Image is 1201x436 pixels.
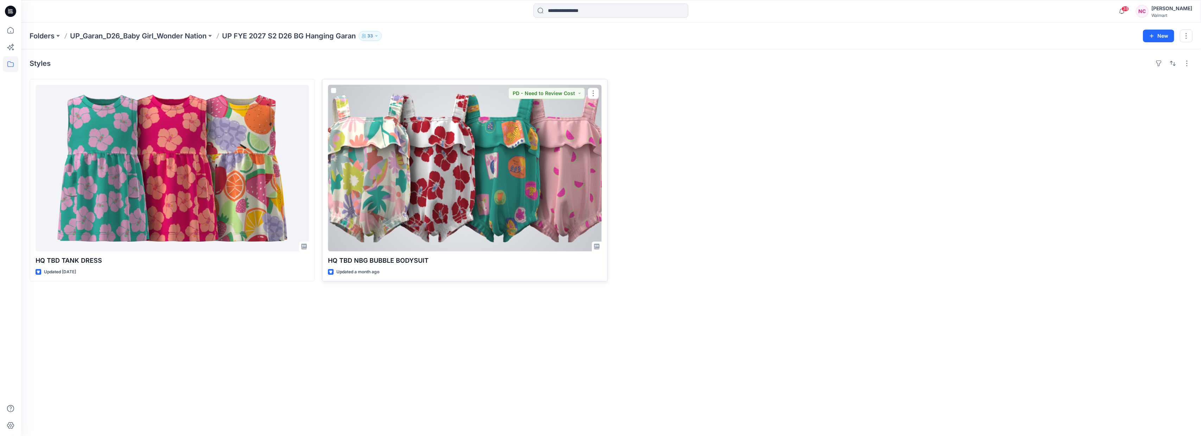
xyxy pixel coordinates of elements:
p: HQ TBD NBG BUBBLE BODYSUIT [328,256,601,266]
button: New [1143,30,1174,42]
a: UP_Garan_D26_Baby Girl_Wonder Nation [70,31,207,41]
a: Folders [30,31,55,41]
a: HQ TBD NBG BUBBLE BODYSUIT [328,85,601,251]
h4: Styles [30,59,51,68]
div: NC [1136,5,1149,18]
p: UP FYE 2027 S2 D26 BG Hanging Garan [222,31,356,41]
p: 33 [367,32,373,40]
a: HQ TBD TANK DRESS [36,85,309,251]
p: Updated a month ago [336,268,379,276]
div: [PERSON_NAME] [1151,4,1192,13]
p: Updated [DATE] [44,268,76,276]
button: 33 [359,31,382,41]
p: HQ TBD TANK DRESS [36,256,309,266]
span: 39 [1121,6,1129,12]
div: Walmart [1151,13,1192,18]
